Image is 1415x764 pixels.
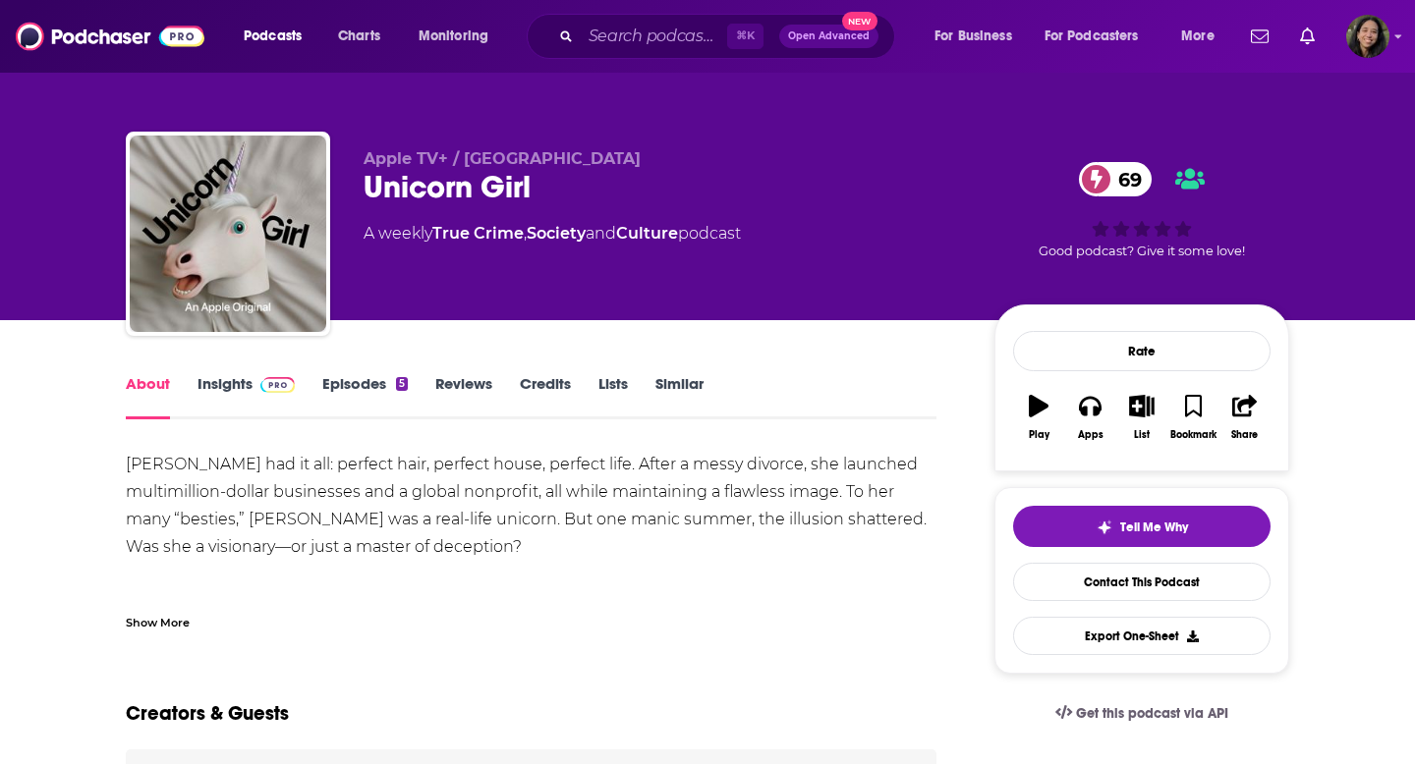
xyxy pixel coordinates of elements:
[230,21,327,52] button: open menu
[432,224,524,243] a: True Crime
[1064,382,1115,453] button: Apps
[1346,15,1389,58] img: User Profile
[842,12,877,30] span: New
[396,377,408,391] div: 5
[1134,429,1150,441] div: List
[788,31,870,41] span: Open Advanced
[581,21,727,52] input: Search podcasts, credits, & more...
[1099,162,1152,196] span: 69
[1167,382,1218,453] button: Bookmark
[598,374,628,419] a: Lists
[520,374,571,419] a: Credits
[126,701,289,726] h2: Creators & Guests
[1231,429,1258,441] div: Share
[1029,429,1049,441] div: Play
[527,224,586,243] a: Society
[1219,382,1271,453] button: Share
[244,23,302,50] span: Podcasts
[779,25,878,48] button: Open AdvancedNew
[322,374,408,419] a: Episodes5
[921,21,1037,52] button: open menu
[934,23,1012,50] span: For Business
[1013,382,1064,453] button: Play
[1078,429,1104,441] div: Apps
[1039,244,1245,258] span: Good podcast? Give it some love!
[325,21,392,52] a: Charts
[1040,689,1244,737] a: Get this podcast via API
[419,23,488,50] span: Monitoring
[655,374,704,419] a: Similar
[1032,21,1167,52] button: open menu
[338,23,380,50] span: Charts
[586,224,616,243] span: and
[1013,563,1271,601] a: Contact This Podcast
[126,374,170,419] a: About
[994,149,1289,271] div: 69Good podcast? Give it some love!
[1292,20,1323,53] a: Show notifications dropdown
[616,224,678,243] a: Culture
[130,136,326,332] img: Unicorn Girl
[524,224,527,243] span: ,
[364,222,741,246] div: A weekly podcast
[198,374,295,419] a: InsightsPodchaser Pro
[1243,20,1276,53] a: Show notifications dropdown
[545,14,914,59] div: Search podcasts, credits, & more...
[405,21,514,52] button: open menu
[1013,617,1271,655] button: Export One-Sheet
[727,24,764,49] span: ⌘ K
[1120,519,1188,535] span: Tell Me Why
[1045,23,1139,50] span: For Podcasters
[1076,705,1228,722] span: Get this podcast via API
[260,377,295,393] img: Podchaser Pro
[16,18,204,55] img: Podchaser - Follow, Share and Rate Podcasts
[1097,519,1112,535] img: tell me why sparkle
[1116,382,1167,453] button: List
[1167,21,1239,52] button: open menu
[1079,162,1152,196] a: 69
[1346,15,1389,58] button: Show profile menu
[364,149,641,168] span: Apple TV+ / [GEOGRAPHIC_DATA]
[1346,15,1389,58] span: Logged in as BroadleafBooks2
[1013,506,1271,547] button: tell me why sparkleTell Me Why
[1170,429,1217,441] div: Bookmark
[1013,331,1271,371] div: Rate
[435,374,492,419] a: Reviews
[1181,23,1215,50] span: More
